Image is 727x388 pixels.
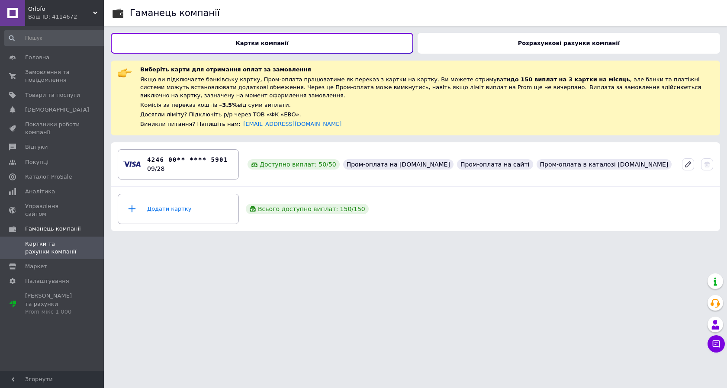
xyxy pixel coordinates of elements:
[246,204,369,214] div: Всього доступно виплат: 150 / 150
[140,111,713,119] div: Досягли ліміту? Підключіть р/р через ТОВ «ФК «ЕВО».
[4,30,107,46] input: Пошук
[140,101,713,109] div: Комісія за переказ коштів – від суми виплати.
[25,225,81,233] span: Гаманець компанії
[130,9,220,18] div: Гаманець компанії
[147,165,164,172] time: 09/28
[518,40,620,46] b: Розрахункові рахунки компанії
[25,188,55,196] span: Аналітика
[25,277,69,285] span: Налаштування
[25,121,80,136] span: Показники роботи компанії
[708,335,725,353] button: Чат з покупцем
[123,196,233,222] div: Додати картку
[25,54,49,61] span: Головна
[25,308,80,316] div: Prom мікс 1 000
[510,76,630,83] span: до 150 виплат на 3 картки на місяць
[25,263,47,270] span: Маркет
[343,159,454,170] div: Пром-оплата на [DOMAIN_NAME]
[25,202,80,218] span: Управління сайтом
[25,106,89,114] span: [DEMOGRAPHIC_DATA]
[457,159,533,170] div: Пром-оплата на сайті
[140,120,713,128] div: Виникли питання? Напишіть нам:
[25,68,80,84] span: Замовлення та повідомлення
[25,158,48,166] span: Покупці
[25,91,80,99] span: Товари та послуги
[140,76,713,99] div: Якщо ви підключаєте банківську картку, Пром-оплата працюватиме як переказ з картки на картку. Ви ...
[248,159,340,170] div: Доступно виплат: 50 / 50
[25,143,48,151] span: Відгуки
[25,292,80,316] span: [PERSON_NAME] та рахунки
[537,159,672,170] div: Пром-оплата в каталозі [DOMAIN_NAME]
[25,240,80,256] span: Картки та рахунки компанії
[140,66,311,73] span: Виберіть карти для отримання оплат за замовлення
[28,13,104,21] div: Ваш ID: 4114672
[243,121,341,127] a: [EMAIL_ADDRESS][DOMAIN_NAME]
[235,40,289,46] b: Картки компанії
[25,173,72,181] span: Каталог ProSale
[118,66,132,80] img: :point_right:
[28,5,93,13] span: Orlofo
[222,102,238,108] span: 3.5%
